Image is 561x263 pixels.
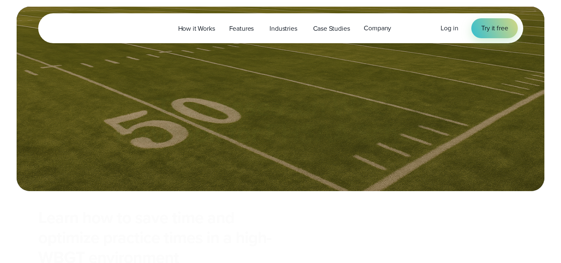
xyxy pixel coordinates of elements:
[269,24,297,34] span: Industries
[306,20,357,37] a: Case Studies
[313,24,350,34] span: Case Studies
[471,18,518,38] a: Try it free
[441,23,458,33] a: Log in
[481,23,508,33] span: Try it free
[229,24,254,34] span: Features
[171,20,222,37] a: How it Works
[364,23,391,33] span: Company
[178,24,215,34] span: How it Works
